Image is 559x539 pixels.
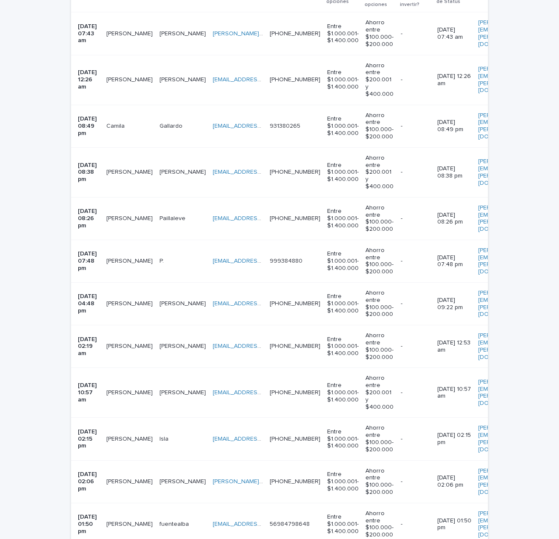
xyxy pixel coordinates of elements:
[106,298,154,307] p: [PERSON_NAME]
[270,123,300,129] a: 931380265
[327,471,359,492] p: Entre $1.000.001- $1.400.000
[437,254,471,269] p: [DATE] 07:48 pm
[78,336,100,357] p: [DATE] 02:19 am
[437,474,471,489] p: [DATE] 02:06 pm
[327,336,359,357] p: Entre $1.000.001- $1.400.000
[106,387,154,396] p: [PERSON_NAME]
[78,208,100,229] p: [DATE] 08:26 pm
[401,215,431,222] p: -
[437,119,471,133] p: [DATE] 08:49 pm
[437,297,471,311] p: [DATE] 09:22 pm
[478,290,528,318] a: [PERSON_NAME][EMAIL_ADDRESS][PERSON_NAME][DOMAIN_NAME]
[327,69,359,90] p: Entre $1.000.001- $1.400.000
[270,301,320,307] a: [PHONE_NUMBER]
[478,158,528,186] a: [PERSON_NAME][EMAIL_ADDRESS][PERSON_NAME][DOMAIN_NAME]
[106,75,154,83] p: [PERSON_NAME]
[160,167,208,176] p: [PERSON_NAME]
[213,479,355,485] a: [PERSON_NAME][EMAIL_ADDRESS][DOMAIN_NAME]
[365,332,394,361] p: Ahorro entre $100.000- $200.000
[401,258,431,265] p: -
[327,23,359,44] p: Entre $1.000.001- $1.400.000
[160,476,208,485] p: [PERSON_NAME]
[160,519,191,528] p: fuentealba
[106,476,154,485] p: Carol Salvador
[365,204,394,233] p: Ahorro entre $100.000- $200.000
[365,510,394,539] p: Ahorro entre $100.000- $200.000
[78,471,100,492] p: [DATE] 02:06 pm
[78,382,100,403] p: [DATE] 10:57 am
[437,386,471,400] p: [DATE] 10:57 am
[327,293,359,314] p: Entre $1.000.001- $1.400.000
[327,382,359,403] p: Entre $1.000.001- $1.400.000
[401,300,431,307] p: -
[213,390,309,396] a: [EMAIL_ADDRESS][DOMAIN_NAME]
[106,167,154,176] p: [PERSON_NAME]
[78,250,100,272] p: [DATE] 07:48 pm
[106,29,154,37] p: Sebastian Carrasco
[478,424,528,453] a: [PERSON_NAME][EMAIL_ADDRESS][PERSON_NAME][DOMAIN_NAME]
[270,390,320,396] a: [PHONE_NUMBER]
[478,112,528,140] a: [PERSON_NAME][EMAIL_ADDRESS][PERSON_NAME][DOMAIN_NAME]
[106,213,154,222] p: [PERSON_NAME]
[401,436,431,443] p: -
[270,479,320,485] a: [PHONE_NUMBER]
[365,62,394,98] p: Ahorro entre $200.001 y $400.000
[106,519,154,528] p: wilson benavides
[401,169,431,176] p: -
[270,343,320,349] a: [PHONE_NUMBER]
[78,428,100,450] p: [DATE] 02:15 pm
[213,521,309,527] a: [EMAIL_ADDRESS][DOMAIN_NAME]
[478,19,528,48] a: [PERSON_NAME][EMAIL_ADDRESS][PERSON_NAME][DOMAIN_NAME]
[437,432,471,446] p: [DATE] 02:15 pm
[437,212,471,226] p: [DATE] 08:26 pm
[270,258,302,264] a: 999384880
[213,215,309,221] a: [EMAIL_ADDRESS][DOMAIN_NAME]
[478,66,528,94] a: [PERSON_NAME][EMAIL_ADDRESS][PERSON_NAME][DOMAIN_NAME]
[327,513,359,535] p: Entre $1.000.001- $1.400.000
[401,389,431,396] p: -
[106,256,154,265] p: [PERSON_NAME]
[478,247,528,275] a: [PERSON_NAME][EMAIL_ADDRESS][PERSON_NAME][DOMAIN_NAME]
[160,29,208,37] p: [PERSON_NAME]
[270,215,320,221] a: [PHONE_NUMBER]
[437,26,471,41] p: [DATE] 07:43 am
[160,387,208,396] p: [PERSON_NAME]
[437,339,471,354] p: [DATE] 12:53 am
[365,375,394,410] p: Ahorro entre $200.001 y $400.000
[213,169,309,175] a: [EMAIL_ADDRESS][DOMAIN_NAME]
[478,510,528,539] a: [PERSON_NAME][EMAIL_ADDRESS][PERSON_NAME][DOMAIN_NAME]
[365,467,394,496] p: Ahorro entre $100.000- $200.000
[213,343,309,349] a: [EMAIL_ADDRESS][DOMAIN_NAME]
[365,247,394,275] p: Ahorro entre $100.000- $200.000
[106,121,126,130] p: Camila
[401,76,431,83] p: -
[213,258,309,264] a: [EMAIL_ADDRESS][DOMAIN_NAME]
[78,23,100,44] p: [DATE] 07:43 am
[365,290,394,318] p: Ahorro entre $100.000- $200.000
[78,69,100,90] p: [DATE] 12:26 am
[160,213,187,222] p: Paillaleve
[78,293,100,314] p: [DATE] 04:48 pm
[160,298,208,307] p: [PERSON_NAME]
[327,162,359,183] p: Entre $1.000.001- $1.400.000
[401,521,431,528] p: -
[478,378,528,407] a: [PERSON_NAME][EMAIL_ADDRESS][PERSON_NAME][DOMAIN_NAME]
[106,341,154,350] p: [PERSON_NAME]
[270,436,320,442] a: [PHONE_NUMBER]
[478,332,528,361] a: [PERSON_NAME][EMAIL_ADDRESS][PERSON_NAME][DOMAIN_NAME]
[327,428,359,450] p: Entre $1.000.001- $1.400.000
[213,123,309,129] a: [EMAIL_ADDRESS][DOMAIN_NAME]
[270,169,320,175] a: [PHONE_NUMBER]
[160,75,208,83] p: [PERSON_NAME]
[401,478,431,485] p: -
[327,250,359,272] p: Entre $1.000.001- $1.400.000
[437,517,471,532] p: [DATE] 01:50 pm
[213,77,309,83] a: [EMAIL_ADDRESS][DOMAIN_NAME]
[437,165,471,180] p: [DATE] 08:38 pm
[78,162,100,183] p: [DATE] 08:38 pm
[213,301,309,307] a: [EMAIL_ADDRESS][DOMAIN_NAME]
[160,341,208,350] p: [PERSON_NAME]
[270,521,310,527] a: 56984798648
[106,434,154,443] p: [PERSON_NAME]
[365,112,394,140] p: Ahorro entre $100.000- $200.000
